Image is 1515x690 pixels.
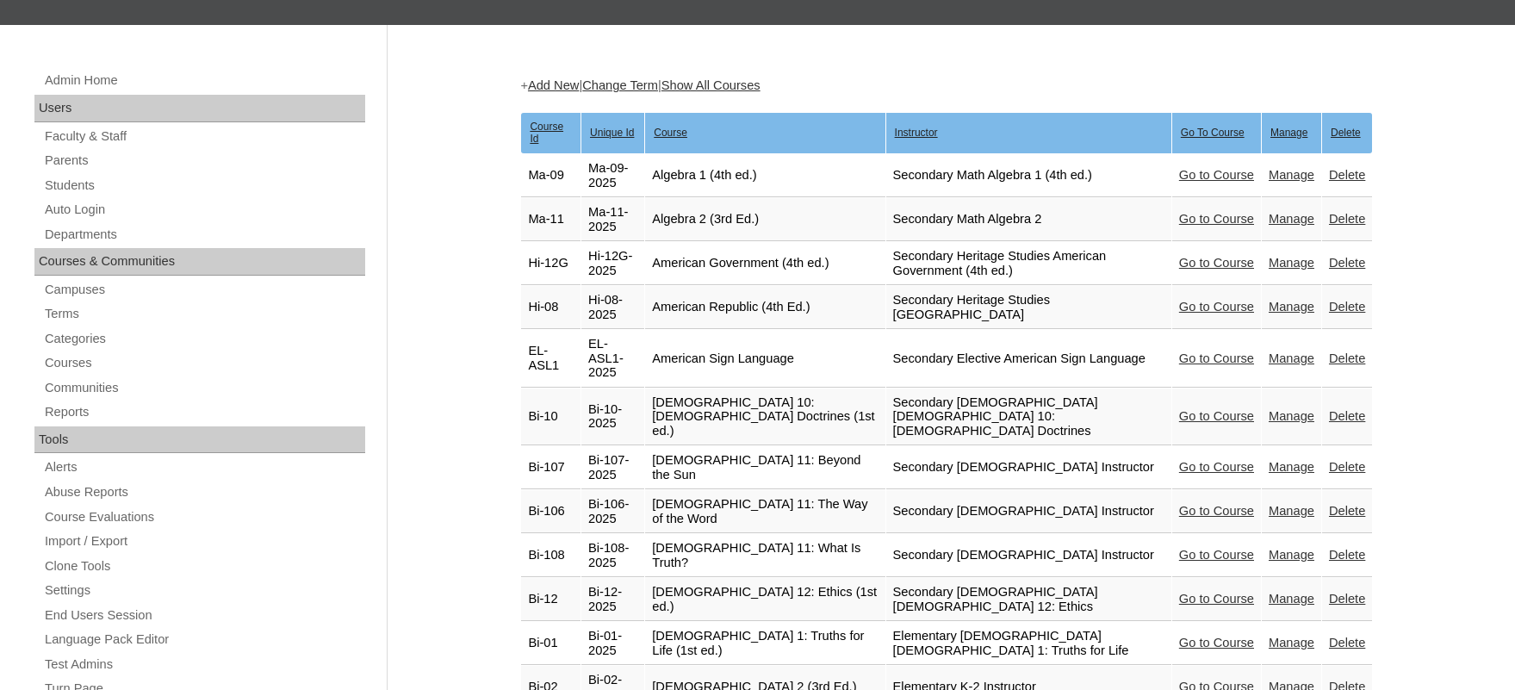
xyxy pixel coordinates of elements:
u: Course [654,127,687,139]
a: Go to Course [1179,300,1254,314]
a: End Users Session [43,605,365,626]
td: Ma-09 [521,154,581,197]
td: Ma-09-2025 [581,154,644,197]
a: Go to Course [1179,504,1254,518]
td: Elementary [DEMOGRAPHIC_DATA] [DEMOGRAPHIC_DATA] 1: Truths for Life [886,622,1171,665]
a: Go to Course [1179,636,1254,650]
a: Change Term [582,78,658,92]
a: Manage [1269,636,1314,650]
td: Bi-12-2025 [581,578,644,621]
td: Bi-106 [521,490,581,533]
a: Settings [43,580,365,601]
u: Unique Id [590,127,634,139]
u: Go To Course [1181,127,1245,139]
td: Secondary Elective American Sign Language [886,330,1171,388]
div: Courses & Communities [34,248,365,276]
a: Go to Course [1179,548,1254,562]
td: [DEMOGRAPHIC_DATA] 12: Ethics (1st ed.) [645,578,885,621]
a: Manage [1269,460,1314,474]
td: [DEMOGRAPHIC_DATA] 11: What Is Truth? [645,534,885,577]
td: Bi-01-2025 [581,622,644,665]
a: Manage [1269,504,1314,518]
a: Courses [43,352,365,374]
u: Instructor [895,127,938,139]
u: Course Id [530,121,563,145]
a: Go to Course [1179,592,1254,606]
td: EL-ASL1 [521,330,581,388]
td: Ma-11 [521,198,581,241]
td: Bi-10-2025 [581,389,644,446]
td: [DEMOGRAPHIC_DATA] 10: [DEMOGRAPHIC_DATA] Doctrines (1st ed.) [645,389,885,446]
a: Campuses [43,279,365,301]
a: Delete [1329,592,1365,606]
a: Communities [43,377,365,399]
td: Secondary [DEMOGRAPHIC_DATA] [DEMOGRAPHIC_DATA] 12: Ethics [886,578,1171,621]
td: Secondary Heritage Studies American Government (4th ed.) [886,242,1171,285]
td: Secondary [DEMOGRAPHIC_DATA] Instructor [886,446,1171,489]
td: [DEMOGRAPHIC_DATA] 1: Truths for Life (1st ed.) [645,622,885,665]
td: Hi-12G [521,242,581,285]
td: Bi-01 [521,622,581,665]
a: Test Admins [43,654,365,675]
a: Course Evaluations [43,507,365,528]
div: Tools [34,426,365,454]
a: Reports [43,401,365,423]
div: + | | [520,77,1373,95]
td: American Sign Language [645,330,885,388]
a: Alerts [43,457,365,478]
a: Go to Course [1179,351,1254,365]
a: Import / Export [43,531,365,552]
a: Abuse Reports [43,482,365,503]
a: Go to Course [1179,409,1254,423]
u: Manage [1270,127,1307,139]
a: Language Pack Editor [43,629,365,650]
td: Secondary [DEMOGRAPHIC_DATA] [DEMOGRAPHIC_DATA] 10: [DEMOGRAPHIC_DATA] Doctrines [886,389,1171,446]
td: Bi-12 [521,578,581,621]
a: Admin Home [43,70,365,91]
a: Delete [1329,300,1365,314]
td: Bi-106-2025 [581,490,644,533]
td: Secondary Math Algebra 1 (4th ed.) [886,154,1171,197]
a: Delete [1329,636,1365,650]
a: Delete [1329,351,1365,365]
a: Manage [1269,592,1314,606]
a: Terms [43,303,365,325]
td: Hi-08-2025 [581,286,644,329]
td: [DEMOGRAPHIC_DATA] 11: The Way of the Word [645,490,885,533]
a: Parents [43,150,365,171]
u: Delete [1331,127,1361,139]
a: Manage [1269,256,1314,270]
td: Algebra 1 (4th ed.) [645,154,885,197]
td: Secondary Heritage Studies [GEOGRAPHIC_DATA] [886,286,1171,329]
a: Delete [1329,409,1365,423]
td: Bi-108-2025 [581,534,644,577]
td: Secondary Math Algebra 2 [886,198,1171,241]
a: Delete [1329,168,1365,182]
a: Go to Course [1179,168,1254,182]
td: Algebra 2 (3rd Ed.) [645,198,885,241]
a: Manage [1269,409,1314,423]
a: Students [43,175,365,196]
td: Secondary [DEMOGRAPHIC_DATA] Instructor [886,490,1171,533]
td: Bi-107 [521,446,581,489]
a: Manage [1269,351,1314,365]
a: Clone Tools [43,556,365,577]
a: Show All Courses [661,78,761,92]
a: Manage [1269,548,1314,562]
td: EL-ASL1-2025 [581,330,644,388]
td: Hi-08 [521,286,581,329]
a: Delete [1329,504,1365,518]
td: Secondary [DEMOGRAPHIC_DATA] Instructor [886,534,1171,577]
td: Ma-11-2025 [581,198,644,241]
td: Bi-107-2025 [581,446,644,489]
a: Go to Course [1179,212,1254,226]
a: Delete [1329,548,1365,562]
a: Faculty & Staff [43,126,365,147]
a: Delete [1329,212,1365,226]
a: Departments [43,224,365,246]
a: Go to Course [1179,256,1254,270]
div: Users [34,95,365,122]
td: American Republic (4th Ed.) [645,286,885,329]
a: Delete [1329,256,1365,270]
td: American Government (4th ed.) [645,242,885,285]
